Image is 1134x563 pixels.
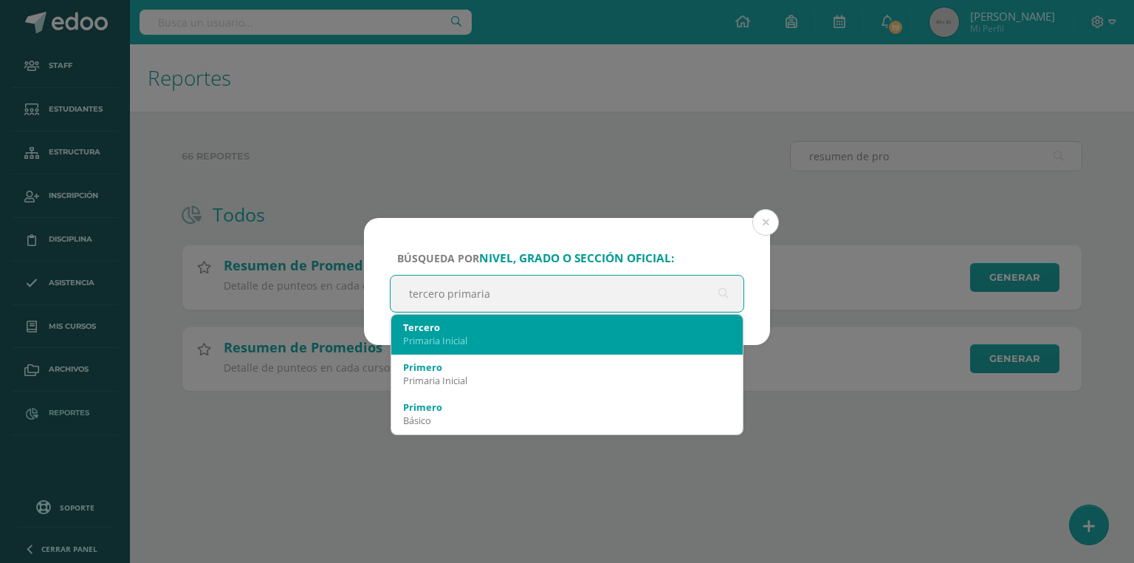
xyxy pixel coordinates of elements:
[397,251,674,265] span: Búsqueda por
[403,334,731,347] div: Primaria Inicial
[403,414,731,427] div: Básico
[391,276,743,312] input: ej. Primero primaria, etc.
[479,250,674,266] strong: nivel, grado o sección oficial:
[403,400,731,414] div: Primero
[403,321,731,334] div: Tercero
[403,361,731,374] div: Primero
[752,209,779,236] button: Close (Esc)
[403,374,731,387] div: Primaria Inicial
